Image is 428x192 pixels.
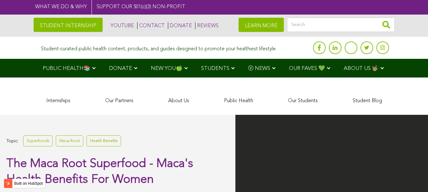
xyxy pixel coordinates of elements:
[4,179,46,188] button: Built on HubSpot
[34,59,395,77] div: Navigation Menu
[43,66,90,71] span: PUBLIC HEALTH📚
[56,135,83,146] a: Maca Root
[239,18,284,32] a: LEARN MORE
[289,66,325,71] span: OUR FAVES 💚
[86,135,121,146] a: Health Benefits
[23,135,53,146] a: Superfoods
[34,18,103,32] a: STUDENT INTERNSHIP
[109,22,134,29] a: YOUTUBE
[168,22,192,29] a: DONATE
[287,18,395,32] input: Search
[4,180,12,187] img: HubSpot sprocket logo
[109,66,132,71] span: DONATE
[6,137,18,146] span: Topic:
[201,66,229,71] span: STUDENTS
[137,22,165,29] a: CONTACT
[41,43,277,52] div: Student-curated public health content, products, and guides designed to promote your healthiest l...
[195,22,219,29] a: REVIEWS
[344,66,379,71] span: ABOUT US 🤟🏽
[151,66,182,71] span: NEW YOU🍏
[6,158,193,186] span: The Maca Root Superfood - Maca's Health Benefits For Women
[248,66,270,71] span: Ⓥ NEWS
[396,162,428,192] iframe: Chat Widget
[12,179,45,188] label: Built on HubSpot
